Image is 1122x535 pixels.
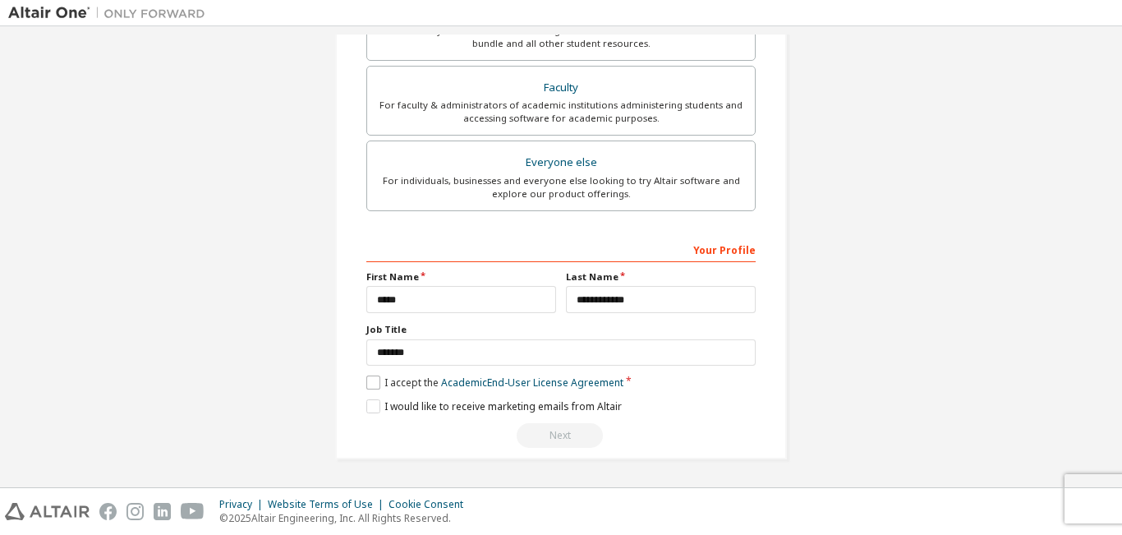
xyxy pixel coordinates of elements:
img: Altair One [8,5,214,21]
img: facebook.svg [99,503,117,520]
div: For individuals, businesses and everyone else looking to try Altair software and explore our prod... [377,174,745,201]
div: Read and acccept EULA to continue [366,423,756,448]
label: First Name [366,270,556,284]
div: Cookie Consent [389,498,473,511]
div: For currently enrolled students looking to access the free Altair Student Edition bundle and all ... [377,24,745,50]
div: For faculty & administrators of academic institutions administering students and accessing softwa... [377,99,745,125]
div: Faculty [377,76,745,99]
div: Your Profile [366,236,756,262]
img: altair_logo.svg [5,503,90,520]
label: Job Title [366,323,756,336]
p: © 2025 Altair Engineering, Inc. All Rights Reserved. [219,511,473,525]
label: Last Name [566,270,756,284]
img: youtube.svg [181,503,205,520]
label: I accept the [366,376,623,390]
div: Website Terms of Use [268,498,389,511]
img: instagram.svg [126,503,144,520]
a: Academic End-User License Agreement [441,376,623,390]
img: linkedin.svg [154,503,171,520]
div: Everyone else [377,151,745,174]
label: I would like to receive marketing emails from Altair [366,399,622,413]
div: Privacy [219,498,268,511]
